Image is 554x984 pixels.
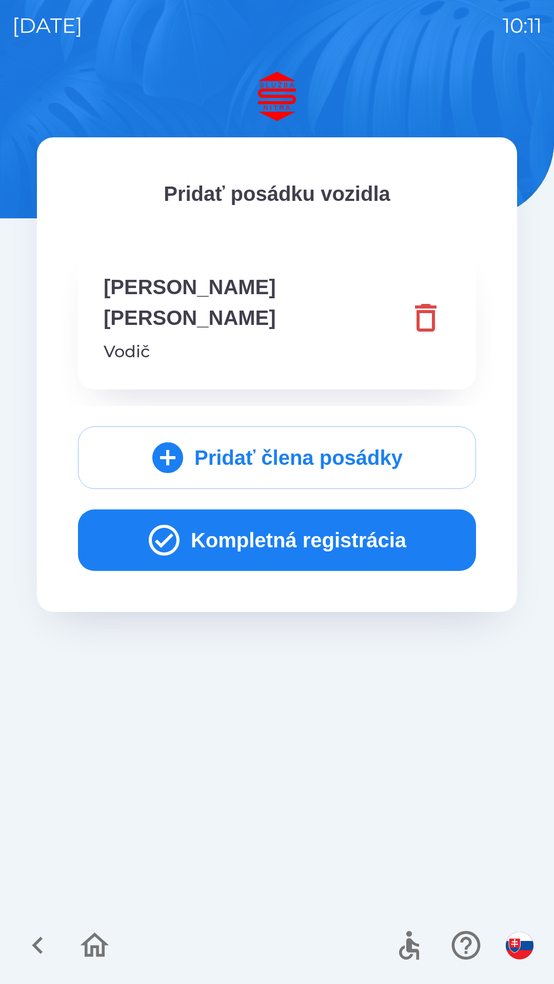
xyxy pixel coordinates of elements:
p: [DATE] [12,10,83,41]
p: [PERSON_NAME] [PERSON_NAME] [104,272,401,333]
img: Logo [37,72,517,121]
button: Pridať člena posádky [78,426,476,489]
button: Kompletná registrácia [78,509,476,571]
p: Pridať posádku vozidla [78,178,476,209]
p: Vodič [104,339,401,364]
img: sk flag [506,932,533,959]
p: 10:11 [503,10,542,41]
